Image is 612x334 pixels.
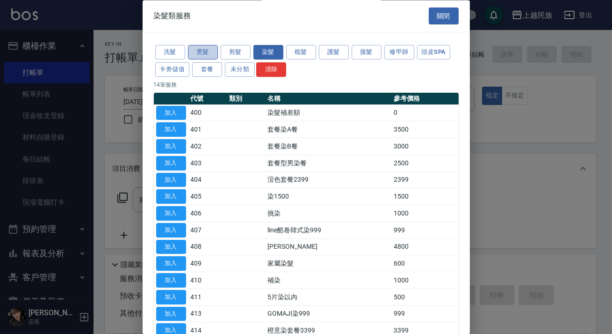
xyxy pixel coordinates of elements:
[192,62,222,77] button: 套餐
[225,62,255,77] button: 未分類
[156,274,186,288] button: 加入
[156,257,186,271] button: 加入
[391,205,458,222] td: 1000
[156,223,186,238] button: 加入
[188,239,227,256] td: 408
[265,255,391,272] td: 家屬染髮
[156,190,186,204] button: 加入
[188,155,227,172] td: 403
[391,272,458,289] td: 1000
[429,7,459,25] button: 關閉
[265,105,391,122] td: 染髮補差額
[391,172,458,189] td: 2399
[265,188,391,205] td: 染1500
[256,62,286,77] button: 清除
[391,155,458,172] td: 2500
[253,45,283,60] button: 染髮
[155,62,190,77] button: 卡券儲值
[384,45,414,60] button: 修甲師
[154,81,459,89] p: 14 筆服務
[265,205,391,222] td: 挑染
[265,306,391,323] td: GOMAJI染999
[391,105,458,122] td: 0
[156,240,186,254] button: 加入
[188,138,227,155] td: 402
[286,45,316,60] button: 梳髮
[188,188,227,205] td: 405
[227,93,265,105] th: 類別
[265,289,391,306] td: 5片染以內
[156,156,186,171] button: 加入
[156,290,186,304] button: 加入
[188,172,227,189] td: 404
[391,93,458,105] th: 參考價格
[156,207,186,221] button: 加入
[265,155,391,172] td: 套餐型男染餐
[319,45,349,60] button: 護髮
[391,306,458,323] td: 999
[265,272,391,289] td: 補染
[265,138,391,155] td: 套餐染B餐
[391,255,458,272] td: 600
[156,173,186,187] button: 加入
[188,289,227,306] td: 411
[188,105,227,122] td: 400
[391,121,458,138] td: 3500
[154,11,191,21] span: 染髮類服務
[188,222,227,239] td: 407
[156,106,186,120] button: 加入
[352,45,382,60] button: 接髮
[188,93,227,105] th: 代號
[156,123,186,137] button: 加入
[188,45,218,60] button: 燙髮
[156,140,186,154] button: 加入
[391,222,458,239] td: 999
[265,172,391,189] td: 渲色套餐2399
[188,255,227,272] td: 409
[155,45,185,60] button: 洗髮
[391,289,458,306] td: 500
[156,307,186,321] button: 加入
[391,138,458,155] td: 3000
[221,45,251,60] button: 剪髮
[188,306,227,323] td: 413
[188,121,227,138] td: 401
[391,188,458,205] td: 1500
[265,93,391,105] th: 名稱
[265,222,391,239] td: line酷卷韓式染999
[265,239,391,256] td: [PERSON_NAME]
[265,121,391,138] td: 套餐染A餐
[188,272,227,289] td: 410
[188,205,227,222] td: 406
[417,45,451,60] button: 頭皮SPA
[391,239,458,256] td: 4800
